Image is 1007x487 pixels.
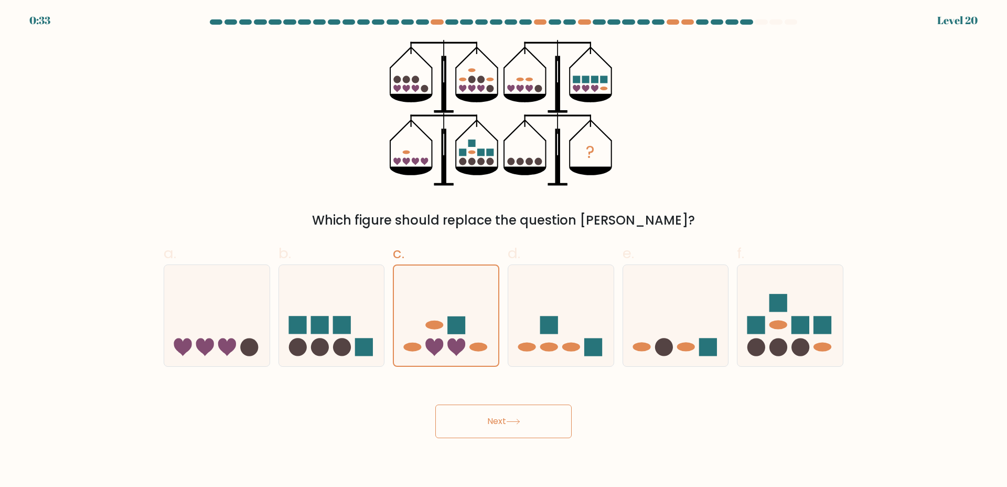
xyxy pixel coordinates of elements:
span: f. [737,243,744,263]
div: 0:33 [29,13,50,28]
div: Level 20 [937,13,978,28]
button: Next [435,405,572,438]
span: e. [623,243,634,263]
span: a. [164,243,176,263]
span: c. [393,243,404,263]
span: b. [278,243,291,263]
tspan: ? [586,140,595,164]
span: d. [508,243,520,263]
div: Which figure should replace the question [PERSON_NAME]? [170,211,837,230]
